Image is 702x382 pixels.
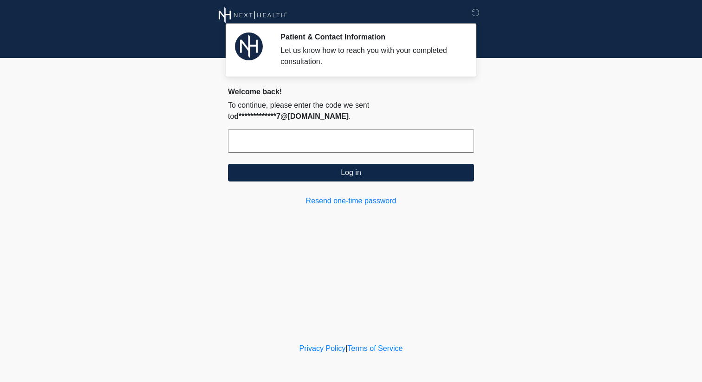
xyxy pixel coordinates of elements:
[228,100,474,122] p: To continue, please enter the code we sent to .
[228,195,474,207] a: Resend one-time password
[347,344,403,352] a: Terms of Service
[280,45,460,67] div: Let us know how to reach you with your completed consultation.
[228,87,474,96] h2: Welcome back!
[345,344,347,352] a: |
[299,344,346,352] a: Privacy Policy
[219,7,287,23] img: Next Health Wellness Logo
[280,32,460,41] h2: Patient & Contact Information
[228,164,474,181] button: Log in
[235,32,263,60] img: Agent Avatar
